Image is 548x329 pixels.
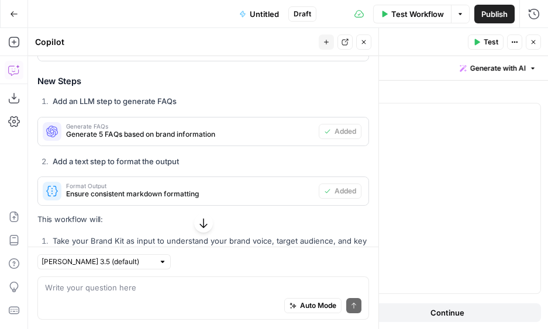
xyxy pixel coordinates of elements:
[373,5,451,23] button: Test Workflow
[470,63,526,74] span: Generate with AI
[391,8,444,20] span: Test Workflow
[66,183,314,189] span: Format Output
[66,123,314,129] span: Generate FAQs
[319,183,361,199] button: Added
[319,124,361,139] button: Added
[430,307,464,318] span: Continue
[300,300,336,311] span: Auto Mode
[35,36,315,48] div: Copilot
[468,34,504,50] button: Test
[294,9,311,19] span: Draft
[474,5,515,23] button: Publish
[53,157,179,166] strong: Add a text step to format the output
[42,256,154,268] input: Claude Sonnet 3.5 (default)
[335,126,356,137] span: Added
[37,213,369,226] p: This workflow will:
[66,189,314,199] span: Ensure consistent markdown formatting
[250,8,279,20] span: Untitled
[356,303,539,322] button: Continue
[53,96,177,106] strong: Add an LLM step to generate FAQs
[66,129,314,140] span: Generate 5 FAQs based on brand information
[335,186,356,196] span: Added
[284,298,342,313] button: Auto Mode
[455,61,541,76] button: Generate with AI
[50,235,369,258] li: Take your Brand Kit as input to understand your brand voice, target audience, and key information
[484,37,498,47] span: Test
[37,74,369,89] h3: New Steps
[232,5,286,23] button: Untitled
[481,8,508,20] span: Publish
